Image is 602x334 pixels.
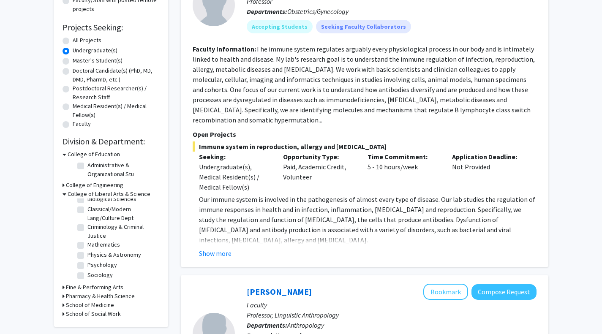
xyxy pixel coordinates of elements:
button: Add Stephen Chrisomalis to Bookmarks [423,284,468,300]
p: Open Projects [193,129,537,139]
h3: College of Education [68,150,120,159]
div: Not Provided [446,152,530,192]
label: Master's Student(s) [73,56,123,65]
b: Faculty Information: [193,45,256,53]
label: Criminology & Criminal Justice [87,223,158,240]
div: Undergraduate(s), Medical Resident(s) / Medical Fellow(s) [199,162,271,192]
h3: School of Medicine [66,301,114,310]
label: Postdoctoral Researcher(s) / Research Staff [73,84,160,102]
label: Classical/Modern Lang/Culture Dept [87,205,158,223]
fg-read-more: The immune system regulates arguably every physiological process in our body and is intimately li... [193,45,535,124]
div: 5 - 10 hours/week [361,152,446,192]
h3: School of Social Work [66,310,121,318]
iframe: Chat [6,296,36,328]
mat-chip: Seeking Faculty Collaborators [316,20,411,33]
h3: College of Liberal Arts & Science [68,190,150,198]
b: Departments: [247,7,287,16]
p: Application Deadline: [452,152,524,162]
h2: Projects Seeking: [63,22,160,33]
label: Mathematics [87,240,120,249]
b: Departments: [247,321,287,329]
label: Physics & Astronomy [87,250,141,259]
p: Opportunity Type: [283,152,355,162]
label: All Projects [73,36,101,45]
span: Immune system in reproduction, allergy and [MEDICAL_DATA] [193,141,537,152]
label: Doctoral Candidate(s) (PhD, MD, DMD, PharmD, etc.) [73,66,160,84]
label: Sociology [87,271,113,280]
label: Faculty [73,119,91,128]
a: [PERSON_NAME] [247,286,312,297]
h3: Pharmacy & Health Science [66,292,135,301]
p: Seeking: [199,152,271,162]
label: Undergraduate(s) [73,46,117,55]
label: Administrative & Organizational Stu [87,161,158,179]
div: Paid, Academic Credit, Volunteer [277,152,361,192]
p: Time Commitment: [368,152,439,162]
label: Biological Sciences [87,195,136,204]
button: Compose Request to Stephen Chrisomalis [471,284,537,300]
label: Psychology [87,261,117,269]
p: Faculty [247,300,537,310]
label: Medical Resident(s) / Medical Fellow(s) [73,102,160,119]
h2: Division & Department: [63,136,160,147]
mat-chip: Accepting Students [247,20,313,33]
span: Our immune system is involved in the pathogenesis of almost every type of disease. Our lab studie... [199,195,535,244]
p: Professor, Linguistic Anthropology [247,310,537,320]
button: Show more [199,248,232,258]
span: Anthropology [287,321,324,329]
h3: College of Engineering [66,181,123,190]
h3: Fine & Performing Arts [66,283,123,292]
span: Obstetrics/Gynecology [287,7,349,16]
